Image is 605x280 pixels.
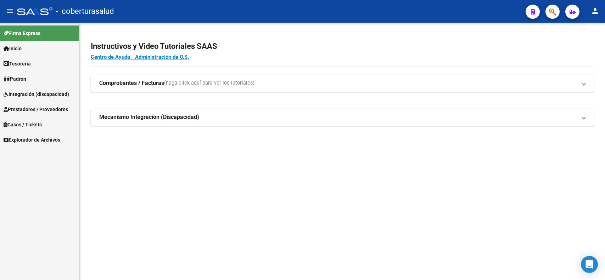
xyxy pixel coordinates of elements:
[91,75,594,92] mat-expansion-panel-header: Comprobantes / Facturas(haga click aquí para ver los tutoriales)
[4,45,22,52] span: Inicio
[591,7,599,15] mat-icon: person
[4,60,31,68] span: Tesorería
[99,113,199,121] strong: Mecanismo Integración (Discapacidad)
[91,54,189,60] a: Centro de Ayuda - Administración de O.S.
[581,256,598,273] div: Open Intercom Messenger
[56,4,114,19] span: - coberturasalud
[91,40,594,53] h2: Instructivos y Video Tutoriales SAAS
[4,75,26,83] span: Padrón
[4,29,40,37] span: Firma Express
[6,7,14,15] mat-icon: menu
[164,79,254,87] span: (haga click aquí para ver los tutoriales)
[4,136,60,144] span: Explorador de Archivos
[4,90,69,98] span: Integración (discapacidad)
[4,105,68,113] span: Prestadores / Proveedores
[99,79,164,87] strong: Comprobantes / Facturas
[91,109,594,126] mat-expansion-panel-header: Mecanismo Integración (Discapacidad)
[4,121,42,128] span: Casos / Tickets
